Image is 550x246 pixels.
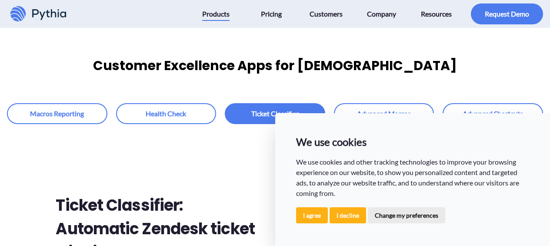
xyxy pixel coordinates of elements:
button: Change my preferences [368,207,445,223]
p: We use cookies and other tracking technologies to improve your browsing experience on our website... [296,157,530,199]
p: We use cookies [296,134,530,150]
button: I decline [330,207,366,223]
span: Company [367,7,396,21]
span: Products [202,7,230,21]
span: Customers [310,7,343,21]
button: I agree [296,207,328,223]
span: Resources [421,7,452,21]
span: Pricing [261,7,282,21]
